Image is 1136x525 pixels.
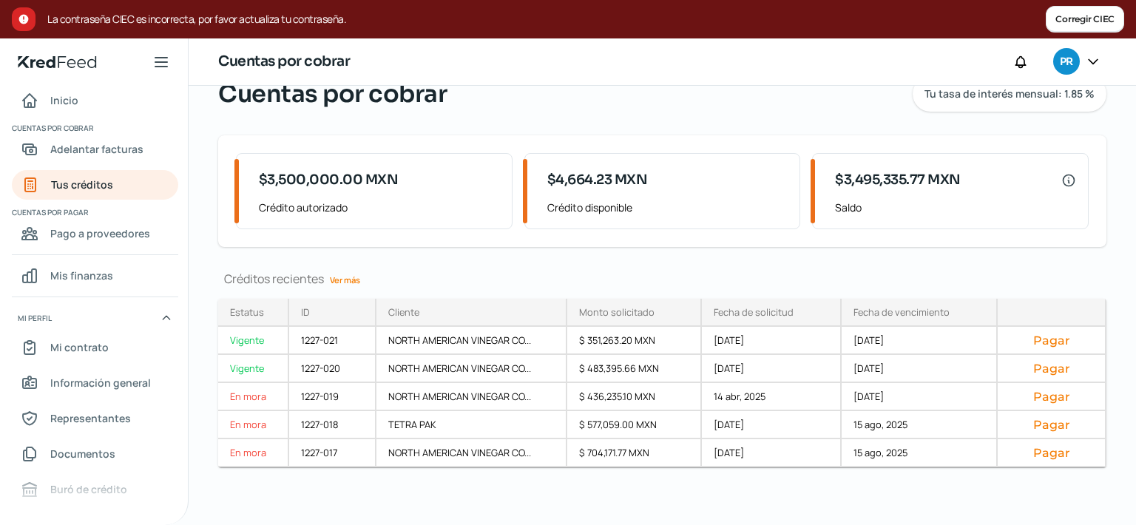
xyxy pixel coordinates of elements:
[1046,6,1124,33] button: Corregir CIEC
[702,439,842,467] div: [DATE]
[12,170,178,200] a: Tus créditos
[289,327,376,355] div: 1227-021
[12,404,178,433] a: Representantes
[218,411,289,439] a: En mora
[1010,389,1093,404] button: Pagar
[842,383,998,411] div: [DATE]
[50,444,115,463] span: Documentos
[301,305,310,319] div: ID
[289,383,376,411] div: 1227-019
[12,86,178,115] a: Inicio
[702,355,842,383] div: [DATE]
[50,480,127,498] span: Buró de crédito
[324,268,366,291] a: Ver más
[376,439,567,467] div: NORTH AMERICAN VINEGAR CO...
[835,198,1076,217] span: Saldo
[702,411,842,439] div: [DATE]
[376,411,567,439] div: TETRA PAK
[547,170,648,190] span: $4,664.23 MXN
[835,170,961,190] span: $3,495,335.77 MXN
[842,411,998,439] div: 15 ago, 2025
[12,261,178,291] a: Mis finanzas
[702,383,842,411] div: 14 abr, 2025
[50,373,151,392] span: Información general
[50,140,143,158] span: Adelantar facturas
[842,439,998,467] div: 15 ago, 2025
[567,327,703,355] div: $ 351,263.20 MXN
[376,327,567,355] div: NORTH AMERICAN VINEGAR CO...
[567,439,703,467] div: $ 704,171.77 MXN
[259,170,399,190] span: $3,500,000.00 MXN
[924,89,1095,99] span: Tu tasa de interés mensual: 1.85 %
[547,198,788,217] span: Crédito disponible
[50,91,78,109] span: Inicio
[853,305,950,319] div: Fecha de vencimiento
[51,175,113,194] span: Tus créditos
[218,76,447,112] span: Cuentas por cobrar
[12,219,178,248] a: Pago a proveedores
[1010,361,1093,376] button: Pagar
[702,327,842,355] div: [DATE]
[259,198,500,217] span: Crédito autorizado
[289,411,376,439] div: 1227-018
[12,439,178,469] a: Documentos
[567,383,703,411] div: $ 436,235.10 MXN
[289,439,376,467] div: 1227-017
[218,271,1106,287] div: Créditos recientes
[12,475,178,504] a: Buró de crédito
[218,383,289,411] a: En mora
[12,368,178,398] a: Información general
[376,355,567,383] div: NORTH AMERICAN VINEGAR CO...
[714,305,794,319] div: Fecha de solicitud
[842,327,998,355] div: [DATE]
[50,338,109,356] span: Mi contrato
[50,409,131,427] span: Representantes
[579,305,655,319] div: Monto solicitado
[842,355,998,383] div: [DATE]
[50,266,113,285] span: Mis finanzas
[12,121,176,135] span: Cuentas por cobrar
[230,305,264,319] div: Estatus
[18,311,52,325] span: Mi perfil
[1060,53,1072,71] span: PR
[12,206,176,219] span: Cuentas por pagar
[50,224,150,243] span: Pago a proveedores
[376,383,567,411] div: NORTH AMERICAN VINEGAR CO...
[1010,445,1093,460] button: Pagar
[12,333,178,362] a: Mi contrato
[12,135,178,164] a: Adelantar facturas
[388,305,419,319] div: Cliente
[567,411,703,439] div: $ 577,059.00 MXN
[218,355,289,383] a: Vigente
[47,10,1046,28] span: La contraseña CIEC es incorrecta, por favor actualiza tu contraseña.
[1010,333,1093,348] button: Pagar
[218,327,289,355] a: Vigente
[1010,417,1093,432] button: Pagar
[218,51,350,72] h1: Cuentas por cobrar
[289,355,376,383] div: 1227-020
[218,439,289,467] a: En mora
[567,355,703,383] div: $ 483,395.66 MXN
